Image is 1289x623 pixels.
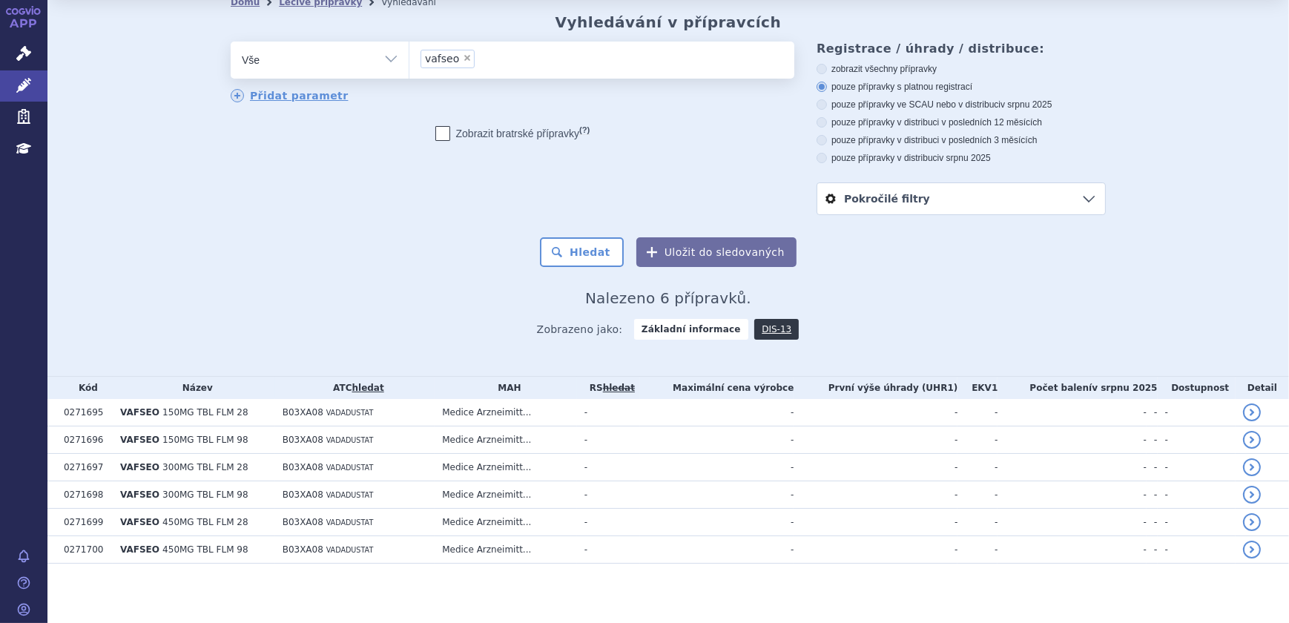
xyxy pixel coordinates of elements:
td: - [1158,426,1236,454]
td: Medice Arzneimitt... [435,481,577,509]
td: - [640,536,794,564]
td: - [640,481,794,509]
th: MAH [435,377,577,399]
a: detail [1243,431,1261,449]
span: 150MG TBL FLM 28 [162,407,248,418]
span: VADADUSTAT [326,409,374,417]
a: detail [1243,541,1261,558]
a: hledat [352,383,384,393]
td: 0271699 [56,509,113,536]
h3: Registrace / úhrady / distribuce: [817,42,1106,56]
td: - [794,509,957,536]
span: 150MG TBL FLM 98 [162,435,248,445]
span: VAFSEO [120,435,159,445]
span: Zobrazeno jako: [537,319,623,340]
td: - [1147,399,1158,426]
a: DIS-13 [754,319,799,340]
td: - [577,399,640,426]
td: - [577,454,640,481]
span: VADADUSTAT [326,464,374,472]
button: Hledat [540,237,624,267]
td: 0271700 [56,536,113,564]
label: Zobrazit bratrské přípravky [435,126,590,141]
th: EKV1 [957,377,998,399]
td: - [1158,509,1236,536]
td: - [640,509,794,536]
td: Medice Arzneimitt... [435,454,577,481]
td: 0271696 [56,426,113,454]
label: pouze přípravky v distribuci v posledních 12 měsících [817,116,1106,128]
td: - [640,399,794,426]
td: Medice Arzneimitt... [435,426,577,454]
span: B03XA08 [283,489,323,500]
span: VADADUSTAT [326,546,374,554]
td: - [794,481,957,509]
strong: Základní informace [634,319,748,340]
th: Kód [56,377,113,399]
td: 0271697 [56,454,113,481]
span: VAFSEO [120,462,159,472]
td: - [998,481,1147,509]
span: VAFSEO [120,517,159,527]
td: - [957,426,998,454]
span: vafseo [425,53,459,64]
td: - [1147,509,1158,536]
td: 0271698 [56,481,113,509]
span: VADADUSTAT [326,491,374,499]
a: detail [1243,458,1261,476]
td: 0271695 [56,399,113,426]
th: Počet balení [998,377,1157,399]
span: 300MG TBL FLM 28 [162,462,248,472]
input: vafseo [479,49,487,67]
span: v srpnu 2025 [1000,99,1052,110]
td: - [577,509,640,536]
td: - [1147,481,1158,509]
td: - [1147,536,1158,564]
th: Dostupnost [1158,377,1236,399]
th: První výše úhrady (UHR1) [794,377,957,399]
td: - [1158,481,1236,509]
label: pouze přípravky v distribuci v posledních 3 měsících [817,134,1106,146]
span: VADADUSTAT [326,436,374,444]
a: detail [1243,513,1261,531]
span: B03XA08 [283,407,323,418]
td: - [640,426,794,454]
td: Medice Arzneimitt... [435,536,577,564]
td: - [1158,399,1236,426]
td: - [998,454,1147,481]
span: B03XA08 [283,462,323,472]
td: Medice Arzneimitt... [435,509,577,536]
span: B03XA08 [283,517,323,527]
a: Přidat parametr [231,89,349,102]
td: - [957,536,998,564]
del: hledat [603,383,635,393]
th: Maximální cena výrobce [640,377,794,399]
td: - [794,536,957,564]
th: RS [577,377,640,399]
td: - [957,399,998,426]
span: v srpnu 2025 [939,153,990,163]
span: B03XA08 [283,544,323,555]
td: - [577,426,640,454]
span: VADADUSTAT [326,518,374,527]
td: - [1147,426,1158,454]
label: pouze přípravky s platnou registrací [817,81,1106,93]
td: - [957,509,998,536]
td: - [640,454,794,481]
label: pouze přípravky ve SCAU nebo v distribuci [817,99,1106,111]
td: - [957,454,998,481]
th: Detail [1236,377,1289,399]
td: - [957,481,998,509]
td: Medice Arzneimitt... [435,399,577,426]
td: - [794,426,957,454]
span: 450MG TBL FLM 98 [162,544,248,555]
td: - [577,481,640,509]
td: - [1147,454,1158,481]
td: - [1158,454,1236,481]
a: detail [1243,403,1261,421]
abbr: (?) [579,125,590,135]
td: - [998,536,1147,564]
span: 450MG TBL FLM 28 [162,517,248,527]
td: - [794,399,957,426]
td: - [794,454,957,481]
